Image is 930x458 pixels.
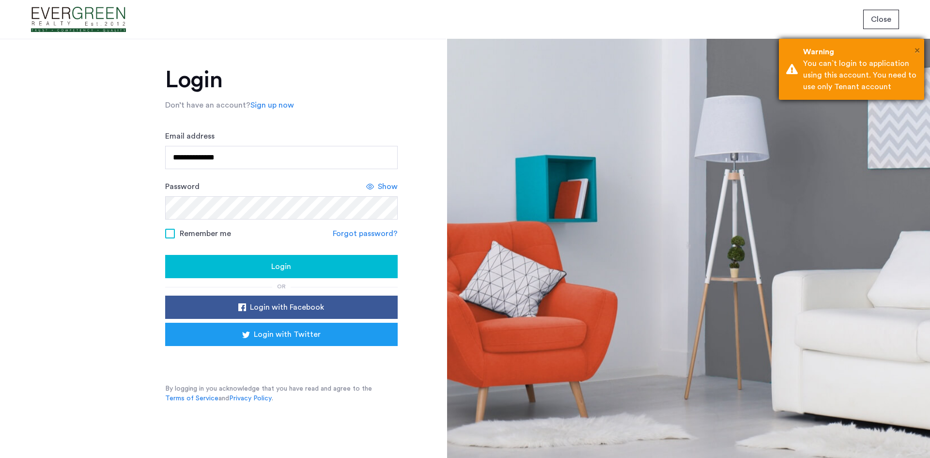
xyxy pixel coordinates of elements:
[165,323,398,346] button: button
[165,394,218,403] a: Terms of Service
[165,68,398,92] h1: Login
[165,296,398,319] button: button
[271,261,291,272] span: Login
[180,228,231,239] span: Remember me
[277,284,286,289] span: or
[914,43,920,58] button: Close
[165,101,250,109] span: Don’t have an account?
[180,349,383,370] iframe: Sign in with Google Button
[229,394,272,403] a: Privacy Policy
[165,255,398,278] button: button
[871,14,891,25] span: Close
[378,181,398,192] span: Show
[333,228,398,239] a: Forgot password?
[165,384,398,403] p: By logging in you acknowledge that you have read and agree to the and .
[914,46,920,55] span: ×
[863,10,899,29] button: button
[250,301,324,313] span: Login with Facebook
[250,99,294,111] a: Sign up now
[31,1,126,38] img: logo
[254,329,321,340] span: Login with Twitter
[165,181,200,192] label: Password
[165,130,215,142] label: Email address
[803,46,917,58] div: Warning
[803,58,917,93] div: You can`t login to application using this account. You need to use only Tenant account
